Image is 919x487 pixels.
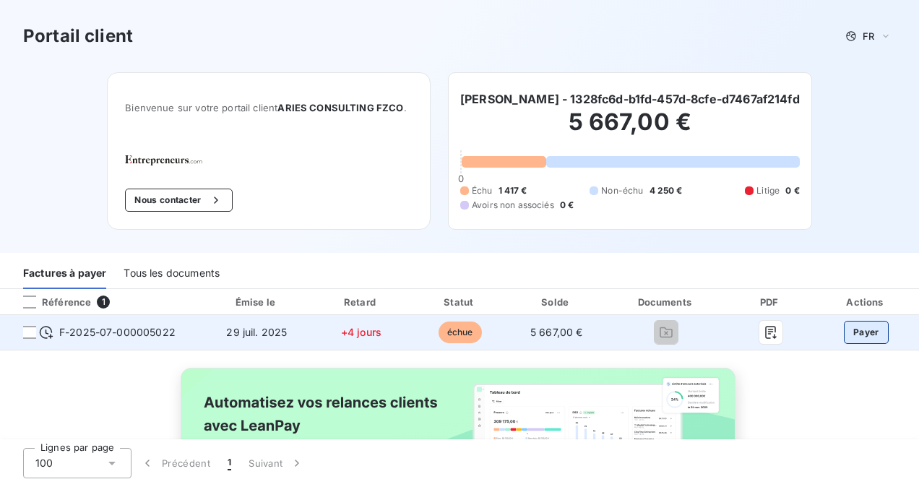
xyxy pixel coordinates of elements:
h3: Portail client [23,23,133,49]
button: Nous contacter [125,189,232,212]
span: 29 juil. 2025 [226,326,287,338]
button: Précédent [131,448,219,478]
div: PDF [730,295,810,309]
button: Suivant [240,448,313,478]
span: 0 [458,173,464,184]
span: 0 € [785,184,799,197]
div: Tous les documents [124,259,220,289]
span: Bienvenue sur votre portail client . [125,102,413,113]
span: Échu [472,184,493,197]
span: 1 417 € [499,184,527,197]
h2: 5 667,00 € [460,108,800,151]
div: Documents [607,295,725,309]
span: 1 [228,456,231,470]
span: échue [439,322,482,343]
div: Actions [816,295,916,309]
h6: [PERSON_NAME] - 1328fc6d-b1fd-457d-8cfe-d7467af214fd [460,90,800,108]
span: 100 [35,456,53,470]
span: ARIES CONSULTING FZCO [277,102,403,113]
div: Factures à payer [23,259,106,289]
div: Statut [414,295,506,309]
span: Non-échu [601,184,643,197]
span: 5 667,00 € [530,326,583,338]
span: 0 € [560,199,574,212]
span: 1 [97,296,110,309]
span: Avoirs non associés [472,199,554,212]
div: Retard [314,295,408,309]
span: 4 250 € [650,184,683,197]
span: F-2025-07-000005022 [59,325,176,340]
button: Payer [844,321,889,344]
img: Company logo [125,155,217,165]
div: Référence [12,296,91,309]
button: 1 [219,448,240,478]
div: Émise le [205,295,309,309]
span: +4 jours [341,326,381,338]
div: Solde [512,295,601,309]
span: Litige [756,184,780,197]
span: FR [863,30,874,42]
